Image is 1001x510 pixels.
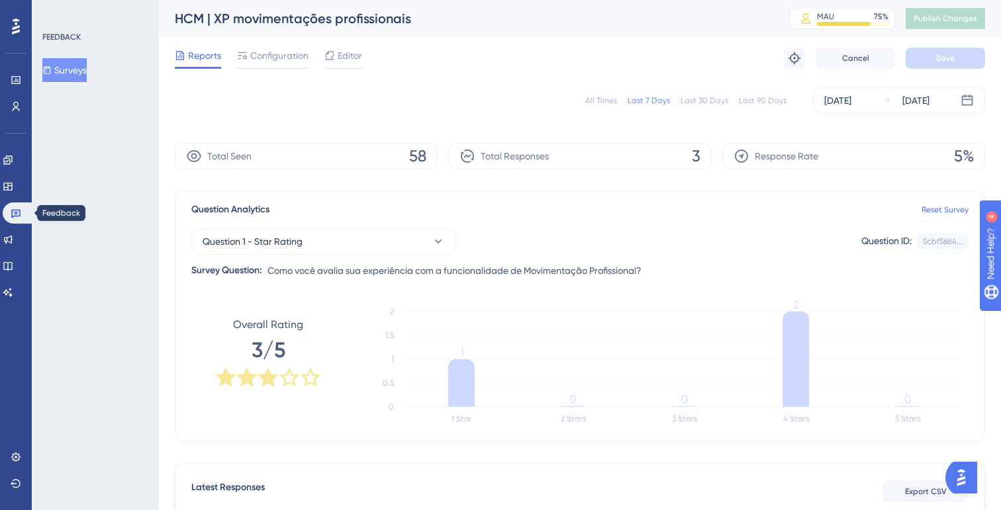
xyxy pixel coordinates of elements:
tspan: 2 [390,307,394,316]
div: 5cbf5684... [923,236,963,247]
tspan: 0 [681,393,688,405]
button: Surveys [42,58,87,82]
span: Response Rate [755,148,818,164]
text: 4 Stars [783,414,809,423]
div: [DATE] [824,93,851,108]
iframe: UserGuiding AI Assistant Launcher [945,458,985,497]
span: Total Seen [207,148,252,164]
span: Export CSV [905,486,947,497]
span: 5% [954,146,974,167]
button: Question 1 - Star Rating [191,228,456,255]
tspan: 1 [391,355,394,364]
span: Cancel [842,53,869,64]
div: [DATE] [902,93,930,108]
tspan: 1.5 [385,331,394,340]
span: Question 1 - Star Rating [203,234,303,249]
span: Save [936,53,955,64]
div: Last 90 Days [739,95,787,106]
text: 3 Stars [672,414,697,423]
span: Total Responses [481,148,549,164]
tspan: 0 [904,393,911,405]
text: 5 Stars [895,414,920,423]
button: Save [906,48,985,69]
span: 58 [409,146,426,167]
span: Publish Changes [914,13,977,24]
span: 3/5 [252,335,285,364]
tspan: 0.5 [383,378,394,388]
span: Reports [188,48,221,64]
tspan: 0 [389,402,394,411]
div: All Times [585,95,617,106]
tspan: 0 [569,393,576,405]
div: 75 % [874,11,888,22]
span: Latest Responses [191,480,265,503]
span: 3 [692,146,700,167]
div: Survey Question: [191,263,262,278]
a: Reset Survey [922,204,969,215]
div: Question ID: [861,233,912,250]
text: 1 Star [452,414,472,423]
div: FEEDBACK [42,32,81,42]
div: 4 [92,7,96,17]
div: HCM | XP movimentações profissionais [175,9,756,28]
span: Editor [338,48,362,64]
div: Last 30 Days [681,95,728,106]
div: MAU [817,11,834,22]
span: Overall Rating [233,317,303,333]
button: Export CSV [882,481,969,502]
span: Como você avalia sua experiência com a funcionalidade de Movimentação Profissional? [267,263,642,278]
span: Need Help? [31,3,83,19]
span: Question Analytics [191,202,269,218]
tspan: 2 [793,298,798,311]
div: Last 7 Days [628,95,670,106]
button: Publish Changes [906,8,985,29]
text: 2 Stars [561,414,586,423]
span: Configuration [250,48,309,64]
tspan: 1 [460,346,463,359]
button: Cancel [816,48,895,69]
